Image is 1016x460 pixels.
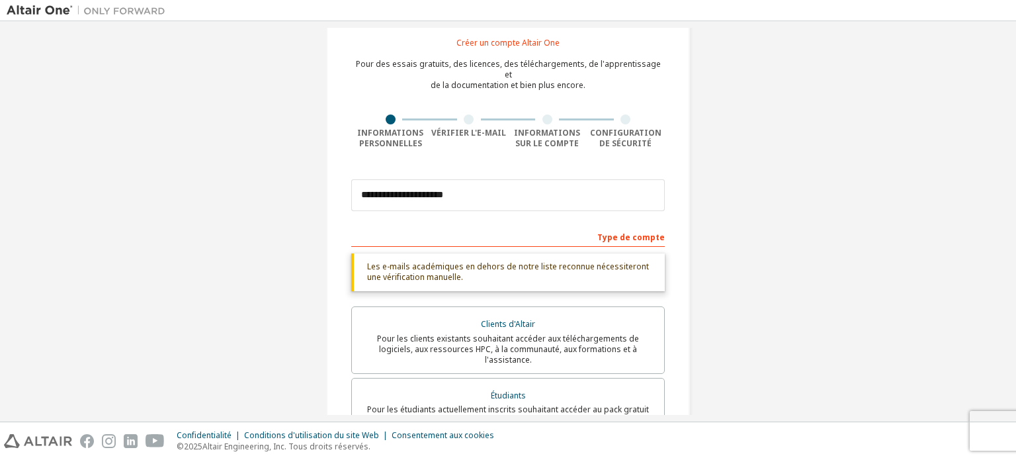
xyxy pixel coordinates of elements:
font: Altair Engineering, Inc. Tous droits réservés. [202,441,370,452]
font: 2025 [184,441,202,452]
font: © [177,441,184,452]
font: Vérifier l'e-mail [431,127,506,138]
font: Pour les clients existants souhaitant accéder aux téléchargements de logiciels, aux ressources HP... [377,333,639,365]
font: Créer un compte Altair One [456,37,560,48]
font: Consentement aux cookies [392,430,494,441]
img: instagram.svg [102,434,116,448]
font: Informations sur le compte [514,127,580,149]
font: Étudiants [491,390,526,401]
img: Altaïr Un [7,4,172,17]
font: Clients d'Altair [481,318,535,330]
font: Type de compte [597,232,665,243]
font: Les e-mails académiques en dehors de notre liste reconnue nécessiteront une vérification manuelle. [367,261,649,283]
img: linkedin.svg [124,434,138,448]
font: de la documentation et bien plus encore. [431,79,585,91]
font: Conditions d'utilisation du site Web [244,430,379,441]
font: Informations personnelles [357,127,423,149]
font: Configuration de sécurité [590,127,661,149]
img: youtube.svg [146,434,165,448]
img: altair_logo.svg [4,434,72,448]
font: Pour les étudiants actuellement inscrits souhaitant accéder au pack gratuit Altair Student Editio... [367,404,649,426]
font: Pour des essais gratuits, des licences, des téléchargements, de l'apprentissage et [356,58,661,80]
font: Confidentialité [177,430,232,441]
img: facebook.svg [80,434,94,448]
